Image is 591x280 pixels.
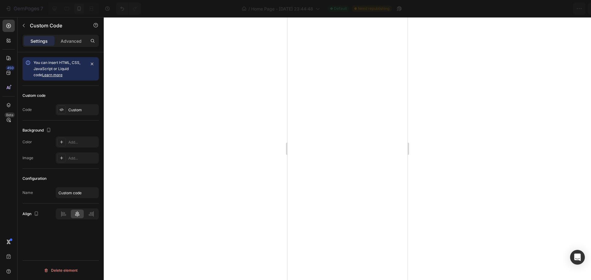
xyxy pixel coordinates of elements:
[248,6,250,12] span: /
[30,38,48,44] p: Settings
[68,107,97,113] div: Custom
[22,210,40,218] div: Align
[22,93,46,98] div: Custom code
[570,250,585,265] div: Open Intercom Messenger
[40,5,43,12] p: 7
[68,156,97,161] div: Add...
[550,2,576,15] button: Publish
[22,190,33,195] div: Name
[555,6,571,12] div: Publish
[22,126,52,135] div: Background
[22,155,33,161] div: Image
[533,6,543,11] span: Save
[5,112,15,117] div: Beta
[22,266,99,275] button: Delete element
[6,65,15,70] div: 450
[334,6,347,11] span: Default
[68,140,97,145] div: Add...
[2,2,46,15] button: 7
[44,267,78,274] div: Delete element
[30,22,82,29] p: Custom Code
[22,107,32,112] div: Code
[527,2,548,15] button: Save
[287,17,408,280] iframe: Design area
[22,139,32,145] div: Color
[251,6,313,12] span: Home Page - [DATE] 23:44:48
[22,176,46,181] div: Configuration
[358,6,389,11] span: Need republishing
[42,73,62,77] a: Learn more
[116,2,141,15] div: Undo/Redo
[34,60,80,77] span: You can insert HTML, CSS, JavaScript or Liquid code
[61,38,82,44] p: Advanced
